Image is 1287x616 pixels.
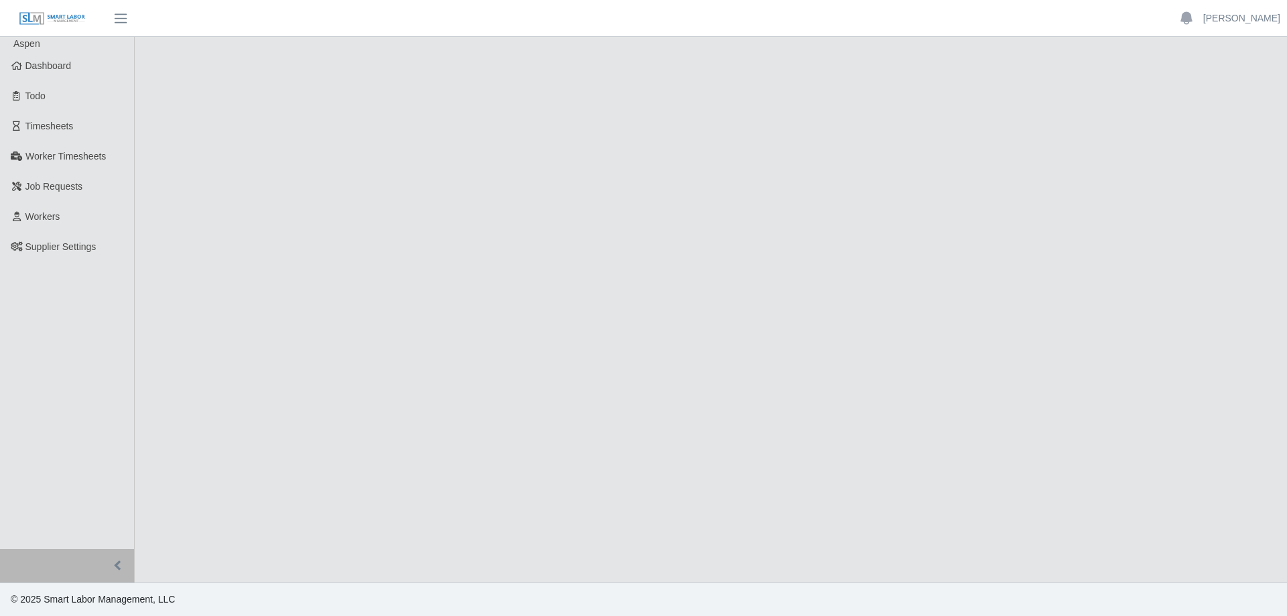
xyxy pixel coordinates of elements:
span: Todo [25,90,46,101]
span: © 2025 Smart Labor Management, LLC [11,594,175,605]
span: Supplier Settings [25,241,97,252]
img: SLM Logo [19,11,86,26]
span: Job Requests [25,181,83,192]
span: Dashboard [25,60,72,71]
a: [PERSON_NAME] [1203,11,1280,25]
span: Aspen [13,38,40,49]
span: Timesheets [25,121,74,131]
span: Worker Timesheets [25,151,106,162]
span: Workers [25,211,60,222]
